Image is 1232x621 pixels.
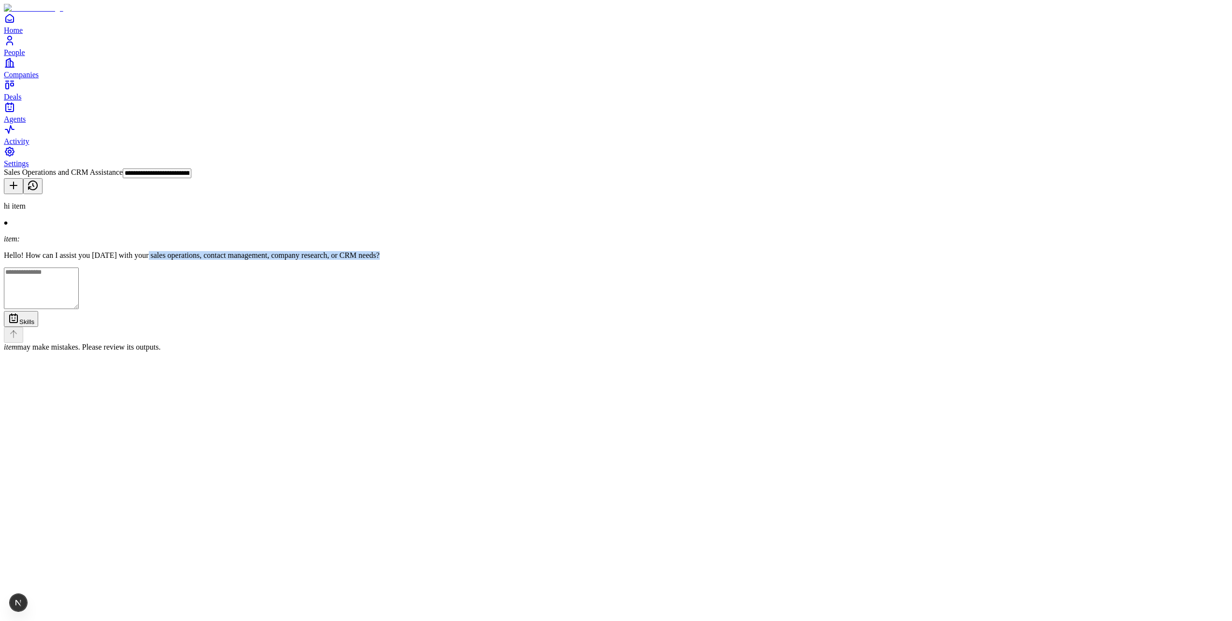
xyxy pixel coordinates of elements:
button: Send message [4,327,23,343]
a: Companies [4,57,1228,79]
div: may make mistakes. Please review its outputs. [4,343,1228,352]
span: People [4,48,25,56]
i: item: [4,235,20,243]
a: Deals [4,79,1228,101]
span: Skills [19,318,34,325]
span: Home [4,26,23,34]
a: Settings [4,146,1228,168]
a: People [4,35,1228,56]
img: Item Brain Logo [4,4,63,13]
button: View history [23,178,43,194]
a: Activity [4,124,1228,145]
i: item [4,343,17,351]
span: Activity [4,137,29,145]
span: Companies [4,71,39,79]
span: Settings [4,159,29,168]
button: New conversation [4,178,23,194]
p: hi item [4,202,1228,211]
a: Agents [4,101,1228,123]
span: Sales Operations and CRM Assistance [4,168,123,176]
p: Hello! How can I assist you [DATE] with your sales operations, contact management, company resear... [4,251,1228,260]
span: Agents [4,115,26,123]
span: Deals [4,93,21,101]
a: Home [4,13,1228,34]
button: Skills [4,311,38,327]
